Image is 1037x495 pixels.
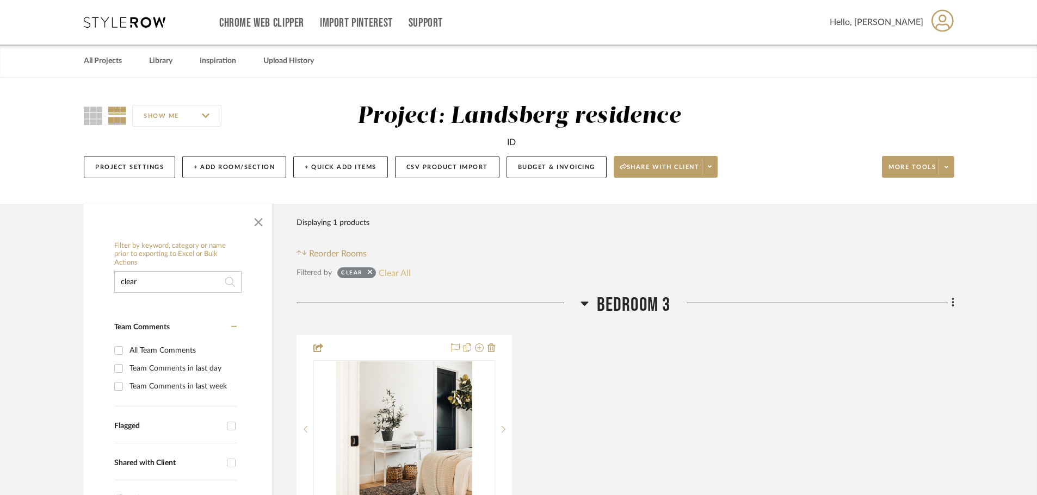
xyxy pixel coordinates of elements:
[297,247,367,260] button: Reorder Rooms
[357,105,681,128] div: Project: Landsberg residence
[129,378,234,395] div: Team Comments in last week
[114,422,221,431] div: Flagged
[293,156,388,178] button: + Quick Add Items
[114,459,221,468] div: Shared with Client
[219,18,304,28] a: Chrome Web Clipper
[341,269,362,280] div: clear
[320,18,393,28] a: Import Pinterest
[379,266,411,280] button: Clear All
[507,156,607,178] button: Budget & Invoicing
[507,136,516,149] div: ID
[114,242,242,267] h6: Filter by keyword, category or name prior to exporting to Excel or Bulk Actions
[149,54,172,68] a: Library
[263,54,314,68] a: Upload History
[114,323,170,331] span: Team Comments
[620,163,700,179] span: Share with client
[395,156,499,178] button: CSV Product Import
[248,209,269,231] button: Close
[297,267,332,279] div: Filtered by
[888,163,936,179] span: More tools
[84,156,175,178] button: Project Settings
[200,54,236,68] a: Inspiration
[409,18,443,28] a: Support
[830,16,923,29] span: Hello, [PERSON_NAME]
[309,247,367,260] span: Reorder Rooms
[297,212,369,234] div: Displaying 1 products
[84,54,122,68] a: All Projects
[129,342,234,359] div: All Team Comments
[114,271,242,293] input: Search within 1 results
[597,293,671,317] span: Bedroom 3
[129,360,234,377] div: Team Comments in last day
[614,156,718,178] button: Share with client
[182,156,286,178] button: + Add Room/Section
[882,156,954,178] button: More tools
